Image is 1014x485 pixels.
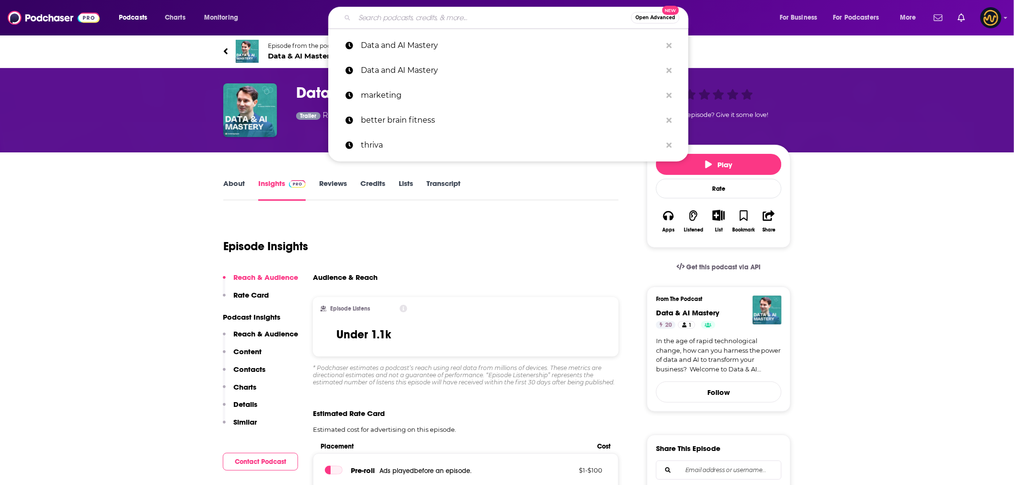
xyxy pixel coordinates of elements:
[223,365,265,382] button: Contacts
[780,11,818,24] span: For Business
[223,179,245,201] a: About
[328,133,689,158] a: thriva
[757,204,782,239] button: Share
[112,10,160,25] button: open menu
[233,290,269,300] p: Rate Card
[313,426,619,433] p: Estimated cost for advertising on this episode.
[681,204,706,239] button: Listened
[762,227,775,233] div: Share
[705,160,733,169] span: Play
[296,83,632,102] h3: Data & AI Mastery - Trailer
[656,179,782,198] div: Rate
[223,83,277,137] a: Data & AI Mastery - Trailer
[313,409,385,418] span: Estimated Rate Card
[351,466,375,475] span: Pre -roll
[165,11,185,24] span: Charts
[328,33,689,58] a: Data and AI Mastery
[268,51,355,60] span: Data & AI Mastery
[980,7,1002,28] button: Show profile menu
[330,305,370,312] h2: Episode Listens
[656,296,774,302] h3: From The Podcast
[159,10,191,25] a: Charts
[656,204,681,239] button: Apps
[223,312,298,322] p: Podcast Insights
[233,417,257,427] p: Similar
[631,12,680,23] button: Open AdvancedNew
[223,347,262,365] button: Content
[336,327,391,342] h3: Under 1.1k
[223,239,308,254] h1: Episode Insights
[900,11,916,24] span: More
[223,290,269,308] button: Rate Card
[833,11,879,24] span: For Podcasters
[223,329,298,347] button: Reach & Audience
[656,461,782,480] div: Search followers
[361,133,662,158] p: thriva
[197,10,251,25] button: open menu
[656,336,782,374] a: In the age of rapid technological change, how can you harness the power of data and AI to transfo...
[8,9,100,27] img: Podchaser - Follow, Share and Rate Podcasts
[598,442,611,450] span: Cost
[656,154,782,175] button: Play
[893,10,928,25] button: open menu
[321,442,589,450] span: Placement
[541,466,603,474] p: $ 1 - $ 100
[204,11,238,24] span: Monitoring
[773,10,830,25] button: open menu
[223,273,298,290] button: Reach & Audience
[426,179,461,201] a: Transcript
[361,108,662,133] p: better brain fitness
[669,255,769,279] a: Get this podcast via API
[268,42,355,49] span: Episode from the podcast
[223,382,256,400] button: Charts
[328,108,689,133] a: better brain fitness
[715,227,723,233] div: List
[223,40,791,63] a: Data & AI MasteryEpisode from the podcastData & AI Mastery20
[709,210,728,220] button: Show More Button
[733,227,755,233] div: Bookmark
[119,11,147,24] span: Podcasts
[980,7,1002,28] img: User Profile
[313,273,378,282] h3: Audience & Reach
[233,365,265,374] p: Contacts
[706,204,731,239] div: Show More ButtonList
[662,6,680,15] span: New
[669,111,769,118] span: Good episode? Give it some love!
[328,83,689,108] a: marketing
[753,296,782,324] img: Data & AI Mastery
[731,204,756,239] button: Bookmark
[233,329,298,338] p: Reach & Audience
[656,444,720,453] h3: Share This Episode
[399,179,413,201] a: Lists
[827,10,893,25] button: open menu
[233,273,298,282] p: Reach & Audience
[361,83,662,108] p: marketing
[687,263,761,271] span: Get this podcast via API
[233,382,256,392] p: Charts
[662,227,675,233] div: Apps
[258,179,306,201] a: InsightsPodchaser Pro
[980,7,1002,28] span: Logged in as LowerStreet
[930,10,946,26] a: Show notifications dropdown
[233,400,257,409] p: Details
[236,40,259,63] img: Data & AI Mastery
[656,321,676,329] a: 20
[296,110,383,123] div: Released [DATE]
[223,453,298,471] button: Contact Podcast
[664,461,773,479] input: Email address or username...
[223,400,257,417] button: Details
[319,179,347,201] a: Reviews
[361,33,662,58] p: Data and AI Mastery
[313,364,619,386] div: * Podchaser estimates a podcast’s reach using real data from millions of devices. These metrics a...
[380,467,472,475] span: Ads played before an episode .
[678,321,695,329] a: 1
[361,58,662,83] p: Data and AI Mastery
[289,180,306,188] img: Podchaser Pro
[233,347,262,356] p: Content
[223,417,257,435] button: Similar
[328,58,689,83] a: Data and AI Mastery
[360,179,385,201] a: Credits
[656,308,719,317] a: Data & AI Mastery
